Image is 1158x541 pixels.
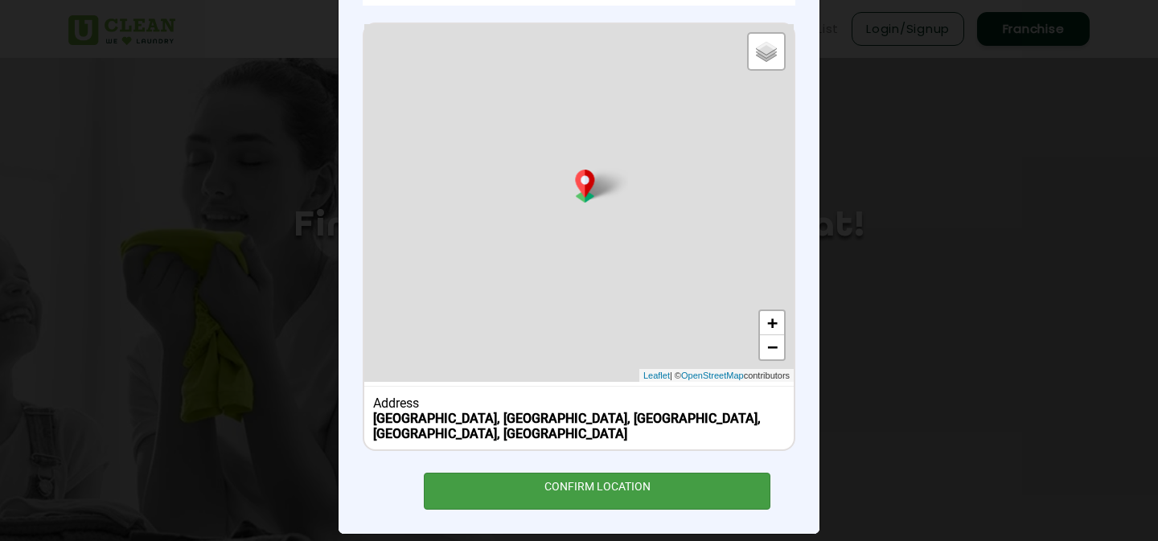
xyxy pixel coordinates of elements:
[373,411,761,441] b: [GEOGRAPHIC_DATA], [GEOGRAPHIC_DATA], [GEOGRAPHIC_DATA], [GEOGRAPHIC_DATA], [GEOGRAPHIC_DATA]
[760,335,784,359] a: Zoom out
[760,311,784,335] a: Zoom in
[749,34,784,69] a: Layers
[639,369,794,383] div: | © contributors
[681,369,744,383] a: OpenStreetMap
[373,396,786,411] div: Address
[424,473,770,509] div: CONFIRM LOCATION
[643,369,670,383] a: Leaflet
